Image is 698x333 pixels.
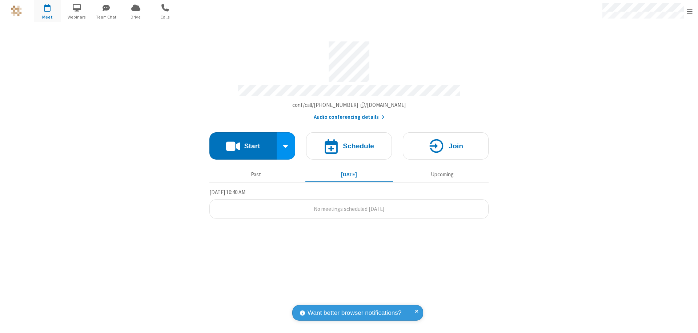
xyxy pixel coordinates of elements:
[292,101,406,109] button: Copy my meeting room linkCopy my meeting room link
[306,132,392,160] button: Schedule
[209,189,245,196] span: [DATE] 10:40 AM
[308,308,401,318] span: Want better browser notifications?
[305,168,393,181] button: [DATE]
[403,132,489,160] button: Join
[209,36,489,121] section: Account details
[11,5,22,16] img: QA Selenium DO NOT DELETE OR CHANGE
[63,14,91,20] span: Webinars
[212,168,300,181] button: Past
[122,14,149,20] span: Drive
[314,113,385,121] button: Audio conferencing details
[209,188,489,219] section: Today's Meetings
[152,14,179,20] span: Calls
[343,143,374,149] h4: Schedule
[277,132,296,160] div: Start conference options
[449,143,463,149] h4: Join
[209,132,277,160] button: Start
[244,143,260,149] h4: Start
[292,101,406,108] span: Copy my meeting room link
[93,14,120,20] span: Team Chat
[680,314,693,328] iframe: Chat
[314,205,384,212] span: No meetings scheduled [DATE]
[34,14,61,20] span: Meet
[398,168,486,181] button: Upcoming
